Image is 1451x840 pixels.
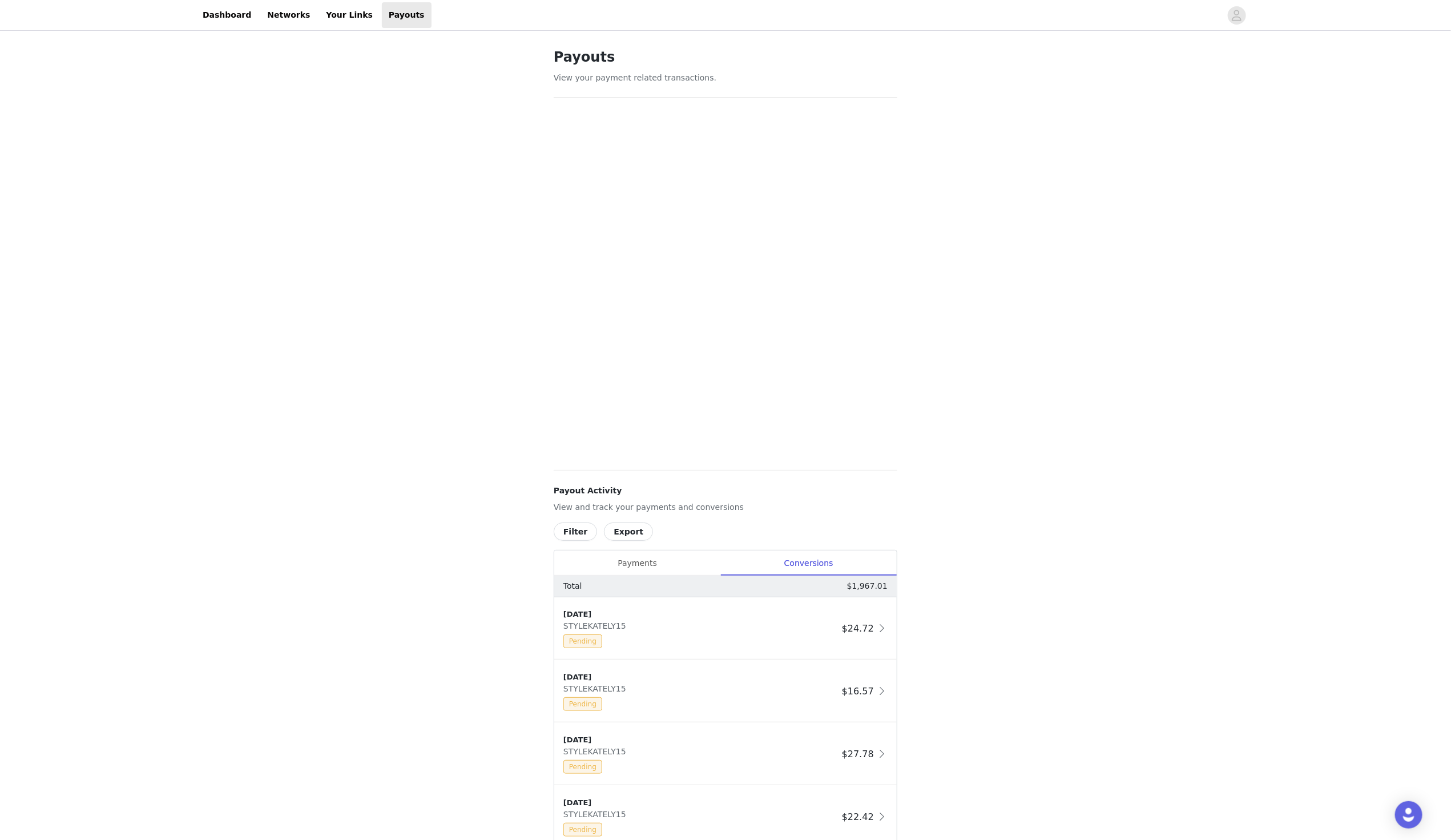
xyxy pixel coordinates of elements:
span: STYLEKATELY15 [563,684,631,693]
a: Dashboard [196,2,258,28]
h1: Payouts [554,47,897,67]
div: Conversions [720,550,897,576]
p: $1,967.01 [847,580,888,592]
p: View and track your payments and conversions [554,501,897,513]
div: Payments [554,550,720,576]
div: [DATE] [563,797,837,809]
span: Pending [563,823,602,837]
span: STYLEKATELY15 [563,810,631,819]
span: $24.72 [842,623,874,634]
a: Payouts [382,2,432,28]
button: Filter [554,523,597,541]
span: $22.42 [842,811,874,822]
p: View your payment related transactions. [554,72,897,84]
div: [DATE] [563,609,837,620]
span: Pending [563,697,602,711]
span: Pending [563,760,602,774]
div: clickable-list-item [554,597,897,660]
span: $16.57 [842,686,874,697]
div: clickable-list-item [554,660,897,723]
div: clickable-list-item [554,723,897,786]
button: Export [604,523,653,541]
span: STYLEKATELY15 [563,747,631,756]
span: Pending [563,634,602,648]
div: avatar [1231,6,1242,25]
a: Your Links [319,2,380,28]
a: Networks [260,2,317,28]
div: Open Intercom Messenger [1395,801,1422,829]
span: $27.78 [842,749,874,759]
span: STYLEKATELY15 [563,621,631,630]
h4: Payout Activity [554,485,897,497]
p: Total [563,580,582,592]
div: [DATE] [563,672,837,683]
div: [DATE] [563,734,837,746]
